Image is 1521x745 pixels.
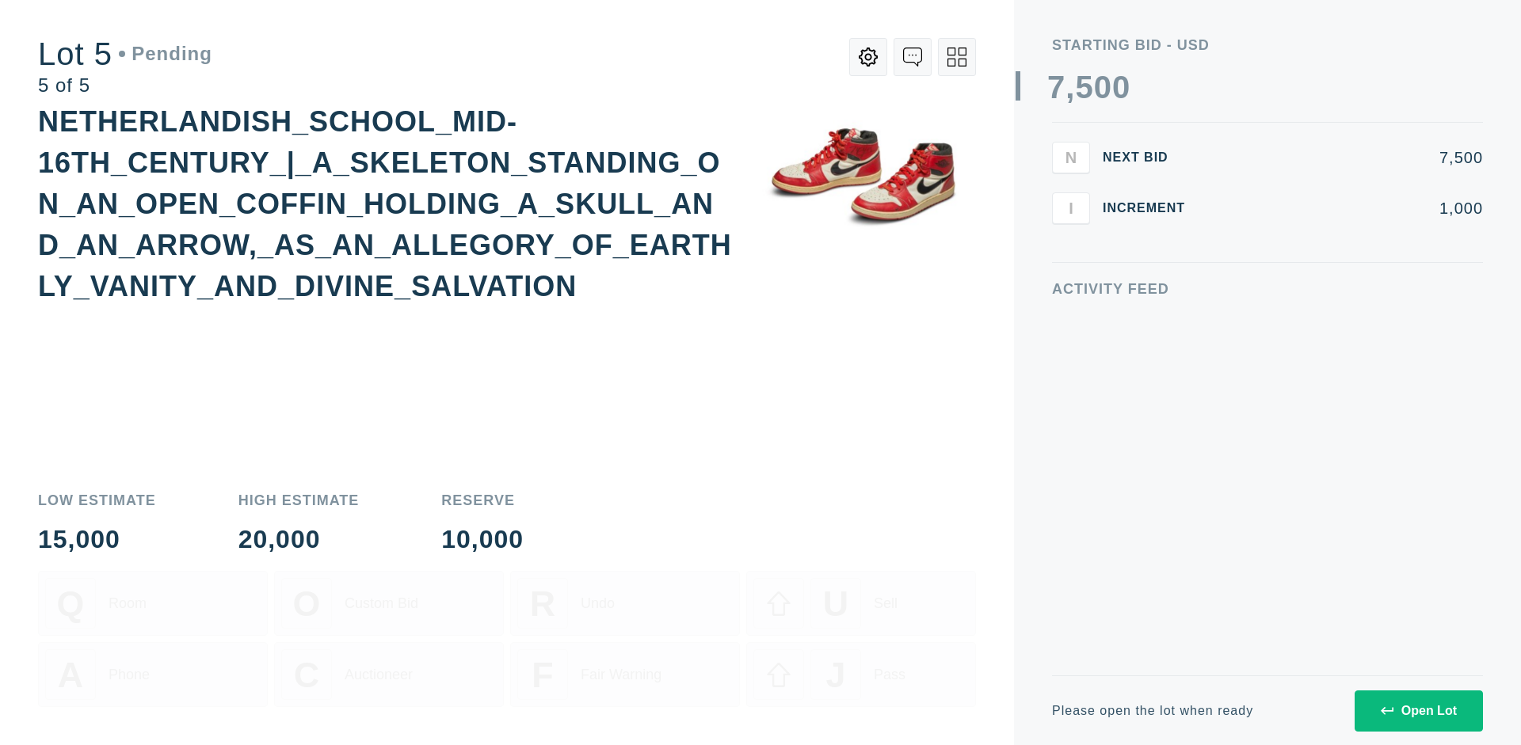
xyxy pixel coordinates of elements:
button: N [1052,142,1090,173]
div: Open Lot [1381,704,1457,718]
div: 7,500 [1210,150,1483,165]
div: 5 [1075,71,1093,103]
div: Lot 5 [38,38,212,70]
div: 20,000 [238,526,360,552]
div: Reserve [441,493,524,507]
div: 0 [1112,71,1130,103]
button: I [1052,192,1090,224]
div: Increment [1103,202,1198,215]
div: 15,000 [38,526,156,552]
div: , [1065,71,1075,388]
div: Activity Feed [1052,282,1483,296]
span: N [1065,148,1077,166]
div: Next Bid [1103,151,1198,164]
span: I [1069,199,1073,217]
div: Starting Bid - USD [1052,38,1483,52]
div: Pending [119,44,212,63]
div: High Estimate [238,493,360,507]
div: 1,000 [1210,200,1483,216]
button: Open Lot [1355,690,1483,732]
div: Low Estimate [38,493,156,507]
div: NETHERLANDISH_SCHOOL_MID-16TH_CENTURY_|_A_SKELETON_STANDING_ON_AN_OPEN_COFFIN_HOLDING_A_SKULL_AND... [38,105,732,302]
div: Please open the lot when ready [1052,705,1253,717]
div: 10,000 [441,526,524,552]
div: 5 of 5 [38,76,212,95]
div: 7 [1047,71,1065,103]
div: 0 [1094,71,1112,103]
